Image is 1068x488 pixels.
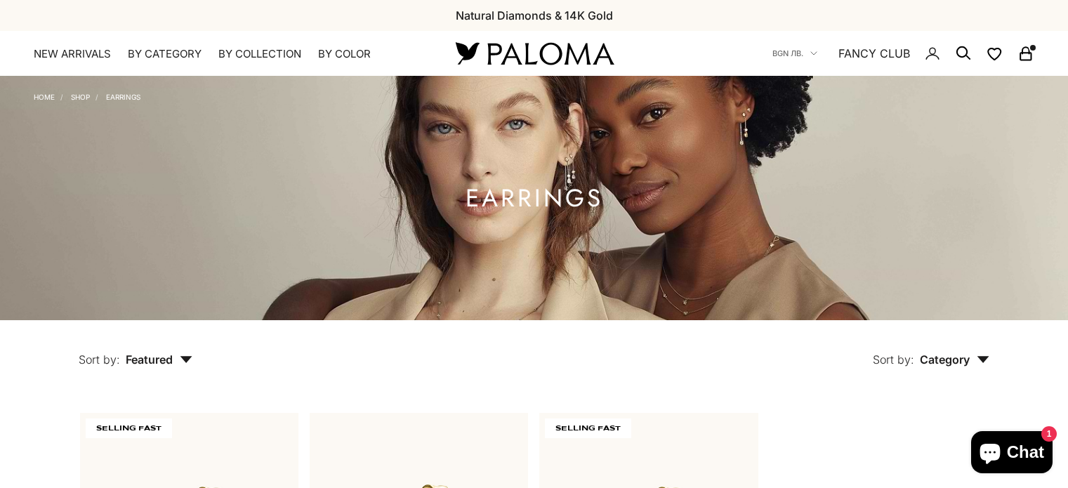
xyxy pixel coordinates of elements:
[34,93,55,101] a: Home
[34,47,111,61] a: NEW ARRIVALS
[772,47,817,60] button: BGN лв.
[128,47,202,61] summary: By Category
[873,352,914,367] span: Sort by:
[71,93,90,101] a: Shop
[79,352,120,367] span: Sort by:
[318,47,371,61] summary: By Color
[920,352,989,367] span: Category
[838,44,910,62] a: FANCY CLUB
[772,47,803,60] span: BGN лв.
[840,320,1022,379] button: Sort by: Category
[46,320,225,379] button: Sort by: Featured
[456,6,613,25] p: Natural Diamonds & 14K Gold
[967,431,1057,477] inbox-online-store-chat: Shopify online store chat
[218,47,301,61] summary: By Collection
[34,47,422,61] nav: Primary navigation
[86,418,172,438] span: SELLING FAST
[772,31,1034,76] nav: Secondary navigation
[34,90,140,101] nav: Breadcrumb
[545,418,631,438] span: SELLING FAST
[466,190,603,207] h1: Earrings
[106,93,140,101] a: Earrings
[126,352,192,367] span: Featured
